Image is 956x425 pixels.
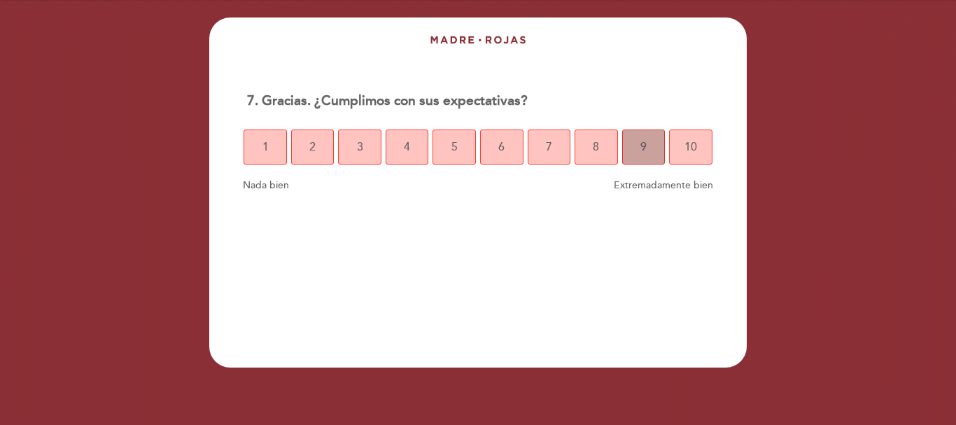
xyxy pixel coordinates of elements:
[480,130,523,165] button: 6
[575,130,618,165] button: 8
[262,127,269,167] span: 1
[404,127,410,167] span: 4
[236,84,719,118] div: 7. Gracias. ¿Cumplimos con sus expectativas?
[429,32,527,48] img: header_1647889365.png
[244,130,287,165] button: 1
[243,179,289,191] span: Nada bien
[546,127,552,167] span: 7
[622,130,666,165] button: 9
[386,130,429,165] button: 4
[291,130,335,165] button: 2
[433,130,476,165] button: 5
[640,127,647,167] span: 9
[309,127,316,167] span: 2
[614,179,713,191] span: Extremadamente bien
[451,127,458,167] span: 5
[498,127,505,167] span: 6
[684,127,697,167] span: 10
[528,130,571,165] button: 7
[357,127,363,167] span: 3
[593,127,599,167] span: 8
[338,130,381,165] button: 3
[669,130,712,165] button: 10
